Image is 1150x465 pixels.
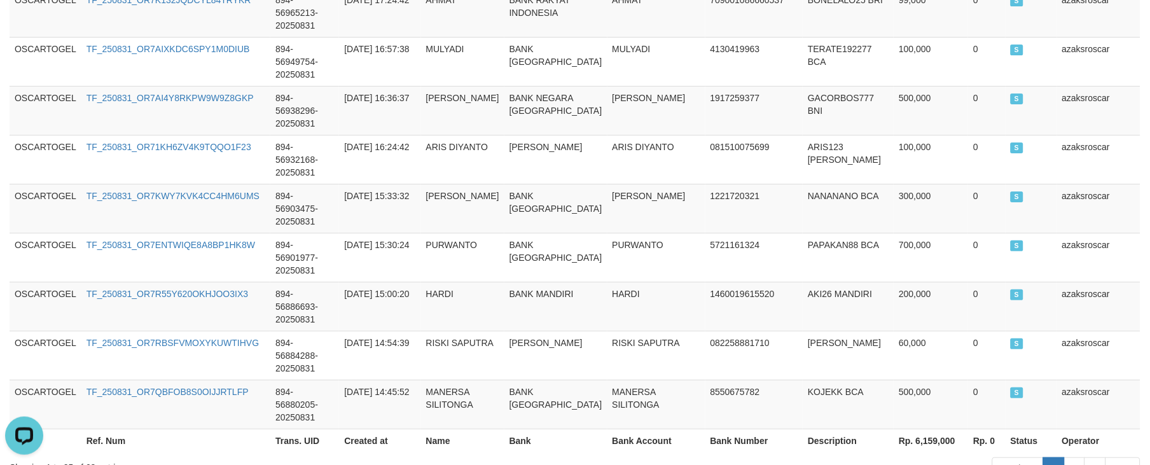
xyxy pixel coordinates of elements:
td: OSCARTOGEL [10,380,81,429]
td: BANK [GEOGRAPHIC_DATA] [504,184,607,233]
td: 894-56932168-20250831 [270,135,339,184]
td: 700,000 [894,233,968,282]
span: SUCCESS [1011,191,1023,202]
th: Created at [339,429,420,452]
button: Open LiveChat chat widget [5,5,43,43]
td: BANK MANDIRI [504,282,607,331]
th: Name [421,429,504,452]
td: 894-56949754-20250831 [270,37,339,86]
td: [DATE] 16:36:37 [339,86,420,135]
th: Description [803,429,894,452]
td: OSCARTOGEL [10,135,81,184]
td: 100,000 [894,37,968,86]
td: 081510075699 [705,135,803,184]
td: BANK NEGARA [GEOGRAPHIC_DATA] [504,86,607,135]
td: OSCARTOGEL [10,86,81,135]
td: TERATE192277 BCA [803,37,894,86]
span: SUCCESS [1011,94,1023,104]
th: Trans. UID [270,429,339,452]
td: [PERSON_NAME] [504,331,607,380]
td: 0 [968,282,1006,331]
td: 8550675782 [705,380,803,429]
td: 500,000 [894,380,968,429]
td: [DATE] 16:24:42 [339,135,420,184]
span: SUCCESS [1011,289,1023,300]
th: Bank Account [607,429,705,452]
span: SUCCESS [1011,387,1023,398]
span: SUCCESS [1011,45,1023,55]
td: 60,000 [894,331,968,380]
th: Ref. Num [81,429,270,452]
td: NANANANO BCA [803,184,894,233]
a: TF_250831_OR7AI4Y8RKPW9W9Z8GKP [87,93,254,103]
td: azaksroscar [1057,86,1140,135]
td: PURWANTO [421,233,504,282]
td: ARIS123 [PERSON_NAME] [803,135,894,184]
td: [DATE] 15:33:32 [339,184,420,233]
td: HARDI [607,282,705,331]
td: HARDI [421,282,504,331]
td: OSCARTOGEL [10,184,81,233]
th: Rp. 6,159,000 [894,429,968,452]
td: 082258881710 [705,331,803,380]
td: [PERSON_NAME] [803,331,894,380]
td: 100,000 [894,135,968,184]
td: OSCARTOGEL [10,37,81,86]
td: 894-56886693-20250831 [270,282,339,331]
td: [DATE] 15:00:20 [339,282,420,331]
td: 5721161324 [705,233,803,282]
td: 500,000 [894,86,968,135]
td: [DATE] 15:30:24 [339,233,420,282]
td: BANK [GEOGRAPHIC_DATA] [504,233,607,282]
td: 894-56884288-20250831 [270,331,339,380]
td: 0 [968,331,1006,380]
td: [PERSON_NAME] [607,86,705,135]
td: MANERSA SILITONGA [607,380,705,429]
td: RISKI SAPUTRA [421,331,504,380]
a: TF_250831_OR7RBSFVMOXYKUWTIHVG [87,338,260,348]
td: [PERSON_NAME] [504,135,607,184]
span: SUCCESS [1011,240,1023,251]
a: TF_250831_OR7AIXKDC6SPY1M0DIUB [87,44,250,54]
a: TF_250831_OR7QBFOB8S0OIJJRTLFP [87,387,249,397]
span: SUCCESS [1011,338,1023,349]
td: OSCARTOGEL [10,282,81,331]
span: SUCCESS [1011,142,1023,153]
td: 0 [968,184,1006,233]
td: 894-56880205-20250831 [270,380,339,429]
td: BANK [GEOGRAPHIC_DATA] [504,380,607,429]
a: TF_250831_OR71KH6ZV4K9TQQO1F23 [87,142,251,152]
td: MULYADI [607,37,705,86]
td: PAPAKAN88 BCA [803,233,894,282]
td: 0 [968,380,1006,429]
td: azaksroscar [1057,184,1140,233]
td: [DATE] 14:45:52 [339,380,420,429]
td: 0 [968,233,1006,282]
td: azaksroscar [1057,37,1140,86]
td: 1221720321 [705,184,803,233]
td: 894-56903475-20250831 [270,184,339,233]
td: OSCARTOGEL [10,233,81,282]
a: TF_250831_OR7ENTWIQE8A8BP1HK8W [87,240,255,250]
td: OSCARTOGEL [10,331,81,380]
td: BANK [GEOGRAPHIC_DATA] [504,37,607,86]
td: AKI26 MANDIRI [803,282,894,331]
td: 1460019615520 [705,282,803,331]
td: 200,000 [894,282,968,331]
td: [PERSON_NAME] [421,86,504,135]
th: Rp. 0 [968,429,1006,452]
th: Bank Number [705,429,803,452]
td: 4130419963 [705,37,803,86]
td: azaksroscar [1057,380,1140,429]
td: RISKI SAPUTRA [607,331,705,380]
td: azaksroscar [1057,135,1140,184]
td: ARIS DIYANTO [421,135,504,184]
td: azaksroscar [1057,331,1140,380]
td: MULYADI [421,37,504,86]
a: TF_250831_OR7R55Y620OKHJOO3IX3 [87,289,248,299]
th: Status [1006,429,1057,452]
td: [PERSON_NAME] [607,184,705,233]
td: azaksroscar [1057,282,1140,331]
td: 894-56938296-20250831 [270,86,339,135]
td: azaksroscar [1057,233,1140,282]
